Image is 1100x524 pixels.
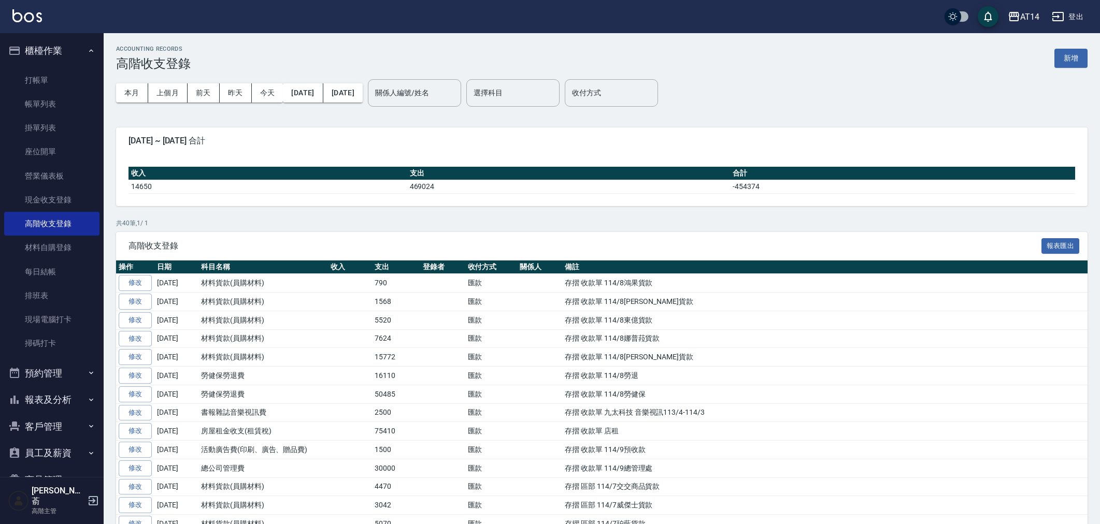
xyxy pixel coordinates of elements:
td: 15772 [372,348,420,367]
a: 排班表 [4,284,99,308]
a: 營業儀表板 [4,164,99,188]
p: 共 40 筆, 1 / 1 [116,219,1088,228]
td: 30000 [372,459,420,477]
span: 高階收支登錄 [128,241,1041,251]
td: 7624 [372,329,420,348]
td: [DATE] [154,311,198,329]
td: 存摺 收款單 114/8[PERSON_NAME]貨款 [562,348,1088,367]
td: [DATE] [154,441,198,459]
td: 790 [372,274,420,293]
button: 報表及分析 [4,386,99,413]
a: 座位開單 [4,140,99,164]
a: 報表匯出 [1041,240,1080,250]
a: 高階收支登錄 [4,212,99,236]
a: 材料自購登錄 [4,236,99,259]
th: 收入 [328,260,372,274]
td: 匯款 [465,311,518,329]
a: 帳單列表 [4,92,99,116]
button: 客戶管理 [4,413,99,440]
th: 收入 [128,167,407,180]
a: 修改 [119,497,152,513]
td: 存摺 收款單 114/9預收款 [562,441,1088,459]
td: 存摺 收款單 店租 [562,422,1088,441]
td: [DATE] [154,496,198,515]
th: 日期 [154,260,198,274]
h2: ACCOUNTING RECORDS [116,46,191,52]
a: 修改 [119,442,152,458]
h5: [PERSON_NAME]萮 [32,486,84,506]
td: 匯款 [465,385,518,403]
td: 總公司管理費 [198,459,328,477]
a: 新增 [1054,53,1088,63]
td: [DATE] [154,459,198,477]
td: [DATE] [154,385,198,403]
th: 支出 [372,260,420,274]
td: [DATE] [154,403,198,422]
a: 修改 [119,368,152,384]
td: 書報雜誌音樂視訊費 [198,403,328,422]
td: 材料貨款(員購材料) [198,348,328,367]
td: 存摺 收款單 九太科技 音樂視訊113/4-114/3 [562,403,1088,422]
th: 操作 [116,260,154,274]
td: 16110 [372,367,420,385]
td: 匯款 [465,403,518,422]
button: AT14 [1004,6,1044,27]
td: 存摺 收款單 114/8娜普菈貨款 [562,329,1088,348]
td: [DATE] [154,422,198,441]
td: [DATE] [154,477,198,496]
td: 5520 [372,311,420,329]
a: 修改 [119,405,152,421]
button: 登出 [1048,7,1088,26]
td: 匯款 [465,477,518,496]
td: 材料貨款(員購材料) [198,293,328,311]
td: 材料貨款(員購材料) [198,311,328,329]
a: 修改 [119,386,152,402]
a: 修改 [119,275,152,291]
td: 勞健保勞退費 [198,367,328,385]
th: 合計 [730,167,1075,180]
button: 前天 [188,83,220,103]
button: 員工及薪資 [4,440,99,467]
button: 預約管理 [4,360,99,387]
td: 匯款 [465,367,518,385]
td: 2500 [372,403,420,422]
td: 存摺 區部 114/7威傑士貨款 [562,496,1088,515]
td: 存摺 收款單 114/8東億貨款 [562,311,1088,329]
a: 修改 [119,294,152,310]
td: [DATE] [154,274,198,293]
a: 修改 [119,423,152,439]
td: 材料貨款(員購材料) [198,477,328,496]
button: 今天 [252,83,283,103]
td: 469024 [407,180,730,193]
th: 支出 [407,167,730,180]
a: 修改 [119,312,152,328]
td: 勞健保勞退費 [198,385,328,403]
button: save [978,6,998,27]
button: 新增 [1054,49,1088,68]
td: 匯款 [465,329,518,348]
td: 房屋租金收支(租賃稅) [198,422,328,441]
a: 修改 [119,331,152,347]
h3: 高階收支登錄 [116,56,191,71]
button: 上個月 [148,83,188,103]
td: [DATE] [154,348,198,367]
button: 櫃檯作業 [4,37,99,64]
button: [DATE] [283,83,323,103]
a: 掃碼打卡 [4,331,99,355]
a: 每日結帳 [4,260,99,284]
td: 材料貨款(員購材料) [198,274,328,293]
a: 修改 [119,460,152,476]
td: 存摺 收款單 114/8勞退 [562,367,1088,385]
button: 報表匯出 [1041,238,1080,254]
td: 材料貨款(員購材料) [198,329,328,348]
td: 匯款 [465,422,518,441]
p: 高階主管 [32,506,84,516]
td: 50485 [372,385,420,403]
a: 修改 [119,479,152,495]
td: -454374 [730,180,1075,193]
a: 修改 [119,349,152,365]
td: 1500 [372,441,420,459]
a: 掛單列表 [4,116,99,140]
td: 材料貨款(員購材料) [198,496,328,515]
button: 本月 [116,83,148,103]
